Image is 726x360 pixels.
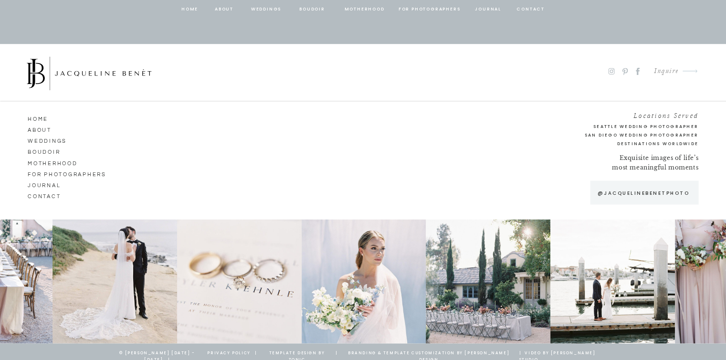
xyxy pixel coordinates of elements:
[473,5,503,14] a: journal
[539,131,698,139] a: San Diego Wedding Photographer
[28,169,113,178] a: for photographers
[204,349,254,358] a: privacy policy
[557,110,698,118] h2: Locations Served
[399,5,461,14] a: for photographers
[340,349,517,358] a: branding & template customization by [PERSON_NAME] design
[28,114,82,122] a: HOME
[28,191,82,200] a: CONTACT
[28,125,82,133] a: ABOUT
[262,349,332,358] a: template design by tonic
[333,349,341,358] a: |
[28,180,99,189] a: journal
[28,158,82,167] a: Motherhood
[253,349,260,358] a: |
[593,189,694,197] a: @jacquelinebenetphoto
[214,5,234,14] a: about
[646,65,678,78] a: Inquire
[610,153,698,174] p: Exquisite images of life’s most meaningful moments
[345,5,384,14] a: Motherhood
[111,349,204,354] p: © [PERSON_NAME] [DATE] - [DATE] |
[181,5,199,14] a: home
[28,147,82,155] a: Boudoir
[516,5,546,14] a: contact
[299,5,326,14] a: BOUDOIR
[557,140,698,148] h2: Destinations Worldwide
[250,5,283,14] a: Weddings
[28,136,82,144] a: Weddings
[557,123,698,131] a: Seattle Wedding Photographer
[519,349,600,358] a: | Video by [PERSON_NAME] Studio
